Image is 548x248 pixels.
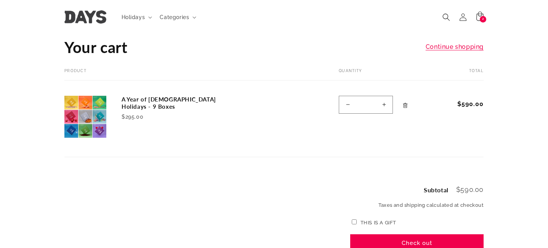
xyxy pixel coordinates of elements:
label: This is a gift [361,220,396,225]
span: Categories [160,14,189,21]
input: Quantity for A Year of Jewish Holidays - 9 Boxes [356,96,375,114]
a: A Year of [DEMOGRAPHIC_DATA] Holidays - 9 Boxes [122,96,236,111]
span: $590.00 [456,185,484,193]
h2: Subtotal [424,187,449,193]
span: 2 [482,16,484,23]
h1: Your cart [64,37,127,57]
a: Remove A Year of Jewish Holidays - 9 Boxes [399,98,412,113]
th: Product [64,69,316,81]
div: $295.00 [122,113,236,121]
summary: Holidays [117,9,155,25]
img: Days United [64,11,106,24]
th: Quantity [316,69,433,81]
summary: Search [438,9,455,26]
summary: Categories [155,9,199,25]
a: Continue shopping [426,42,484,53]
th: Total [433,69,484,81]
small: Taxes and shipping calculated at checkout [350,201,484,209]
span: $590.00 [457,100,484,109]
span: Holidays [122,14,145,21]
